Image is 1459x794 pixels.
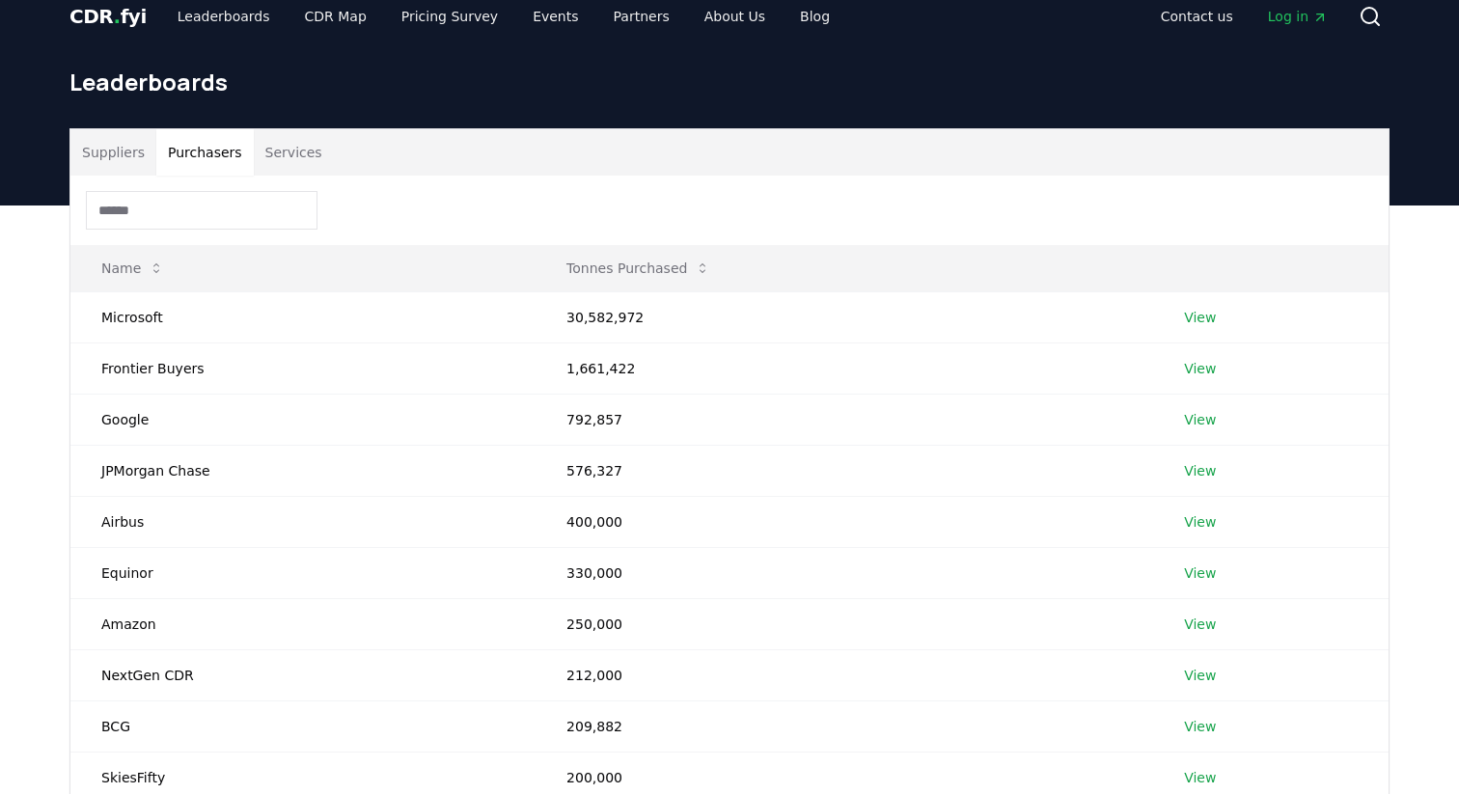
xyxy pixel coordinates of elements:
[70,700,536,752] td: BCG
[1184,461,1216,480] a: View
[156,129,254,176] button: Purchasers
[1184,563,1216,583] a: View
[1184,359,1216,378] a: View
[70,445,536,496] td: JPMorgan Chase
[1184,308,1216,327] a: View
[1184,768,1216,787] a: View
[70,342,536,394] td: Frontier Buyers
[1184,512,1216,532] a: View
[536,342,1153,394] td: 1,661,422
[1184,615,1216,634] a: View
[1268,7,1328,26] span: Log in
[551,249,726,287] button: Tonnes Purchased
[536,547,1153,598] td: 330,000
[70,291,536,342] td: Microsoft
[69,67,1390,97] h1: Leaderboards
[70,496,536,547] td: Airbus
[1184,666,1216,685] a: View
[70,598,536,649] td: Amazon
[70,129,156,176] button: Suppliers
[1184,717,1216,736] a: View
[69,5,147,28] span: CDR fyi
[536,291,1153,342] td: 30,582,972
[536,649,1153,700] td: 212,000
[254,129,334,176] button: Services
[86,249,179,287] button: Name
[69,3,147,30] a: CDR.fyi
[70,649,536,700] td: NextGen CDR
[70,394,536,445] td: Google
[114,5,121,28] span: .
[536,394,1153,445] td: 792,857
[536,598,1153,649] td: 250,000
[70,547,536,598] td: Equinor
[536,496,1153,547] td: 400,000
[536,445,1153,496] td: 576,327
[1184,410,1216,429] a: View
[536,700,1153,752] td: 209,882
